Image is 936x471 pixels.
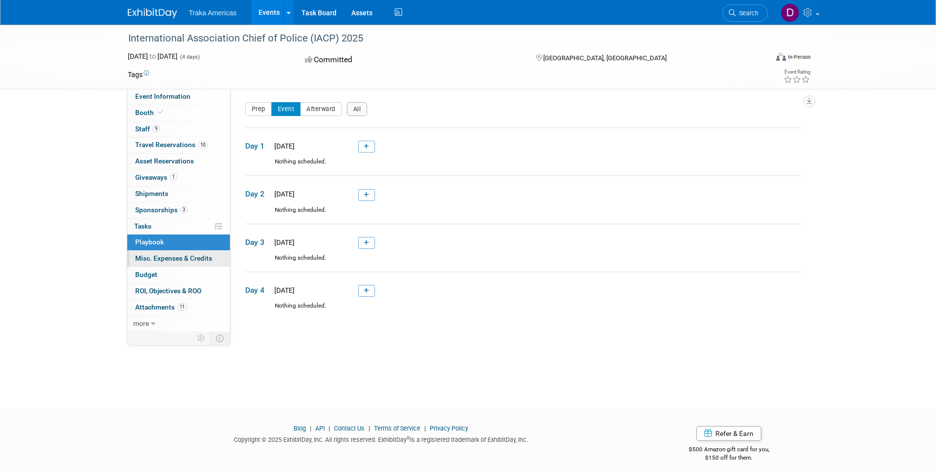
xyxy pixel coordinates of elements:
[245,254,801,271] div: Nothing scheduled.
[245,206,801,223] div: Nothing scheduled.
[127,137,230,153] a: Travel Reservations10
[347,102,368,116] button: All
[152,125,160,132] span: 9
[127,300,230,315] a: Attachments11
[127,235,230,250] a: Playbook
[776,53,786,61] img: Format-Inperson.png
[271,238,295,246] span: [DATE]
[245,141,270,152] span: Day 1
[125,30,753,47] div: International Association Chief of Police (IACP) 2025
[128,433,635,444] div: Copyright © 2025 ExhibitDay, Inc. All rights reserved. ExhibitDay is a registered trademark of Ex...
[543,54,667,62] span: [GEOGRAPHIC_DATA], [GEOGRAPHIC_DATA]
[135,92,190,100] span: Event Information
[787,53,811,61] div: In-Person
[210,332,230,345] td: Toggle Event Tabs
[135,271,157,278] span: Budget
[135,109,165,117] span: Booth
[722,4,768,22] a: Search
[374,425,420,432] a: Terms of Service
[135,254,212,262] span: Misc. Expenses & Credits
[127,89,230,105] a: Event Information
[245,285,270,296] span: Day 4
[135,238,164,246] span: Playbook
[245,157,801,175] div: Nothing scheduled.
[127,186,230,202] a: Shipments
[135,125,160,133] span: Staff
[245,189,270,199] span: Day 2
[127,251,230,267] a: Misc. Expenses & Credits
[696,426,761,441] a: Refer & Earn
[135,206,187,214] span: Sponsorships
[127,105,230,121] a: Booth
[245,302,801,319] div: Nothing scheduled.
[127,170,230,186] a: Giveaways1
[158,110,163,115] i: Booth reservation complete
[128,8,177,18] img: ExhibitDay
[135,190,168,197] span: Shipments
[736,9,758,17] span: Search
[326,425,333,432] span: |
[245,102,272,116] button: Prep
[134,222,151,230] span: Tasks
[127,267,230,283] a: Budget
[127,283,230,299] a: ROI, Objectives & ROO
[300,102,342,116] button: Afterward
[271,286,295,294] span: [DATE]
[271,190,295,198] span: [DATE]
[271,142,295,150] span: [DATE]
[271,102,301,116] button: Event
[170,173,177,181] span: 1
[128,52,178,60] span: [DATE] [DATE]
[198,141,208,149] span: 10
[135,287,201,295] span: ROI, Objectives & ROO
[430,425,468,432] a: Privacy Policy
[649,439,809,462] div: $500 Amazon gift card for you,
[334,425,365,432] a: Contact Us
[135,141,208,149] span: Travel Reservations
[784,70,810,75] div: Event Rating
[127,154,230,169] a: Asset Reservations
[710,51,811,66] div: Event Format
[407,435,410,441] sup: ®
[366,425,373,432] span: |
[148,52,157,60] span: to
[128,70,149,79] td: Tags
[127,202,230,218] a: Sponsorships3
[135,173,177,181] span: Giveaways
[179,54,200,60] span: (4 days)
[127,316,230,332] a: more
[127,121,230,137] a: Staff9
[315,425,325,432] a: API
[189,9,237,17] span: Traka Americas
[307,425,314,432] span: |
[135,303,187,311] span: Attachments
[302,51,520,69] div: Committed
[294,425,306,432] a: Blog
[781,3,799,22] img: Dorothy Pecoraro
[422,425,428,432] span: |
[133,319,149,327] span: more
[245,237,270,248] span: Day 3
[180,206,187,213] span: 3
[649,454,809,462] div: $150 off for them.
[135,157,194,165] span: Asset Reservations
[193,332,210,345] td: Personalize Event Tab Strip
[127,219,230,235] a: Tasks
[177,303,187,311] span: 11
